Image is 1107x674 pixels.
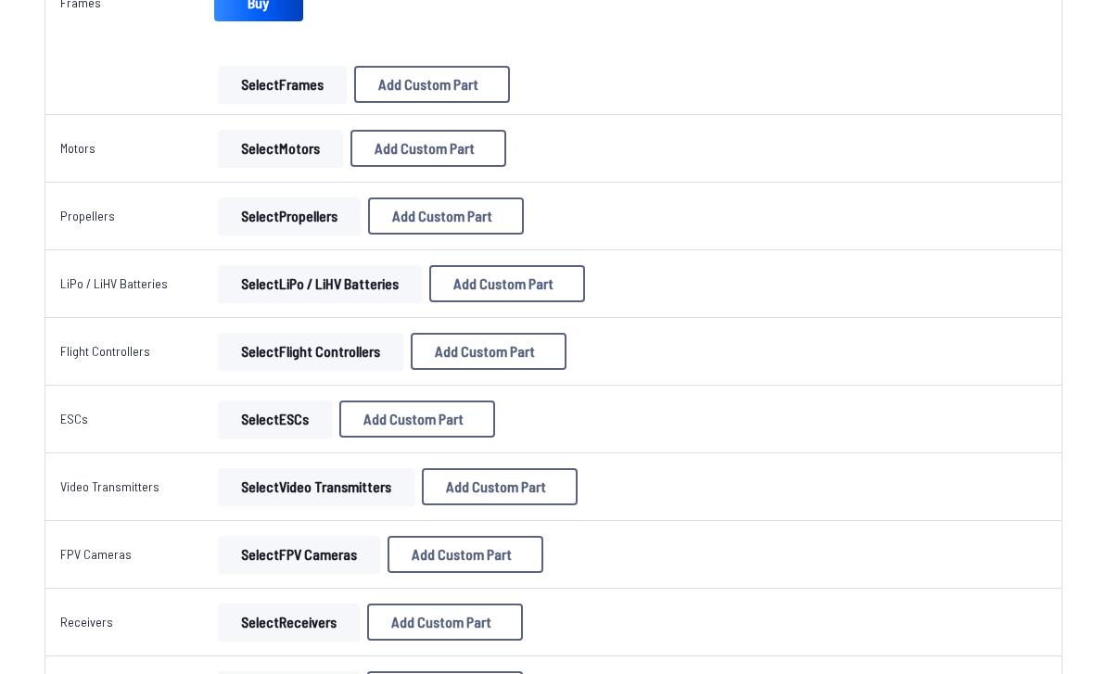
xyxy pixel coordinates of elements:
a: LiPo / LiHV Batteries [60,275,168,291]
button: SelectVideo Transmitters [218,468,414,505]
a: Video Transmitters [60,478,159,494]
button: SelectFlight Controllers [218,333,403,370]
button: SelectPropellers [218,197,361,235]
button: Add Custom Part [354,66,510,103]
span: Add Custom Part [446,479,546,494]
a: ESCs [60,411,88,426]
button: SelectMotors [218,130,343,167]
button: Add Custom Part [339,401,495,438]
a: Motors [60,140,95,156]
button: SelectLiPo / LiHV Batteries [218,265,422,302]
button: Add Custom Part [411,333,566,370]
span: Add Custom Part [378,77,478,92]
a: SelectLiPo / LiHV Batteries [214,265,426,302]
a: SelectPropellers [214,197,364,235]
button: SelectFrames [218,66,347,103]
button: Add Custom Part [429,265,585,302]
a: SelectESCs [214,401,336,438]
span: Add Custom Part [453,276,553,291]
button: SelectReceivers [218,604,360,641]
a: SelectVideo Transmitters [214,468,418,505]
a: SelectFrames [214,66,350,103]
span: Add Custom Part [363,412,464,426]
button: SelectESCs [218,401,332,438]
span: Add Custom Part [412,547,512,562]
span: Add Custom Part [375,141,475,156]
a: SelectFlight Controllers [214,333,407,370]
a: Propellers [60,208,115,223]
span: Add Custom Part [392,209,492,223]
button: Add Custom Part [350,130,506,167]
a: SelectMotors [214,130,347,167]
button: Add Custom Part [388,536,543,573]
button: SelectFPV Cameras [218,536,380,573]
a: SelectReceivers [214,604,363,641]
a: Flight Controllers [60,343,150,359]
span: Add Custom Part [435,344,535,359]
a: SelectFPV Cameras [214,536,384,573]
button: Add Custom Part [367,604,523,641]
button: Add Custom Part [368,197,524,235]
a: Receivers [60,614,113,629]
span: Add Custom Part [391,615,491,629]
a: FPV Cameras [60,546,132,562]
button: Add Custom Part [422,468,578,505]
